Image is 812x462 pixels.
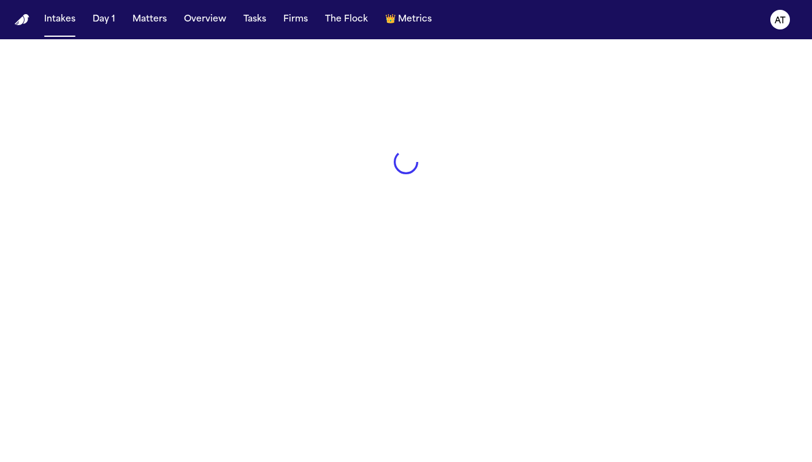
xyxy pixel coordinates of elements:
button: crownMetrics [380,9,437,31]
button: Overview [179,9,231,31]
button: Firms [278,9,313,31]
button: Tasks [239,9,271,31]
button: Day 1 [88,9,120,31]
button: Intakes [39,9,80,31]
a: Home [15,14,29,26]
button: Matters [128,9,172,31]
img: Finch Logo [15,14,29,26]
button: The Flock [320,9,373,31]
